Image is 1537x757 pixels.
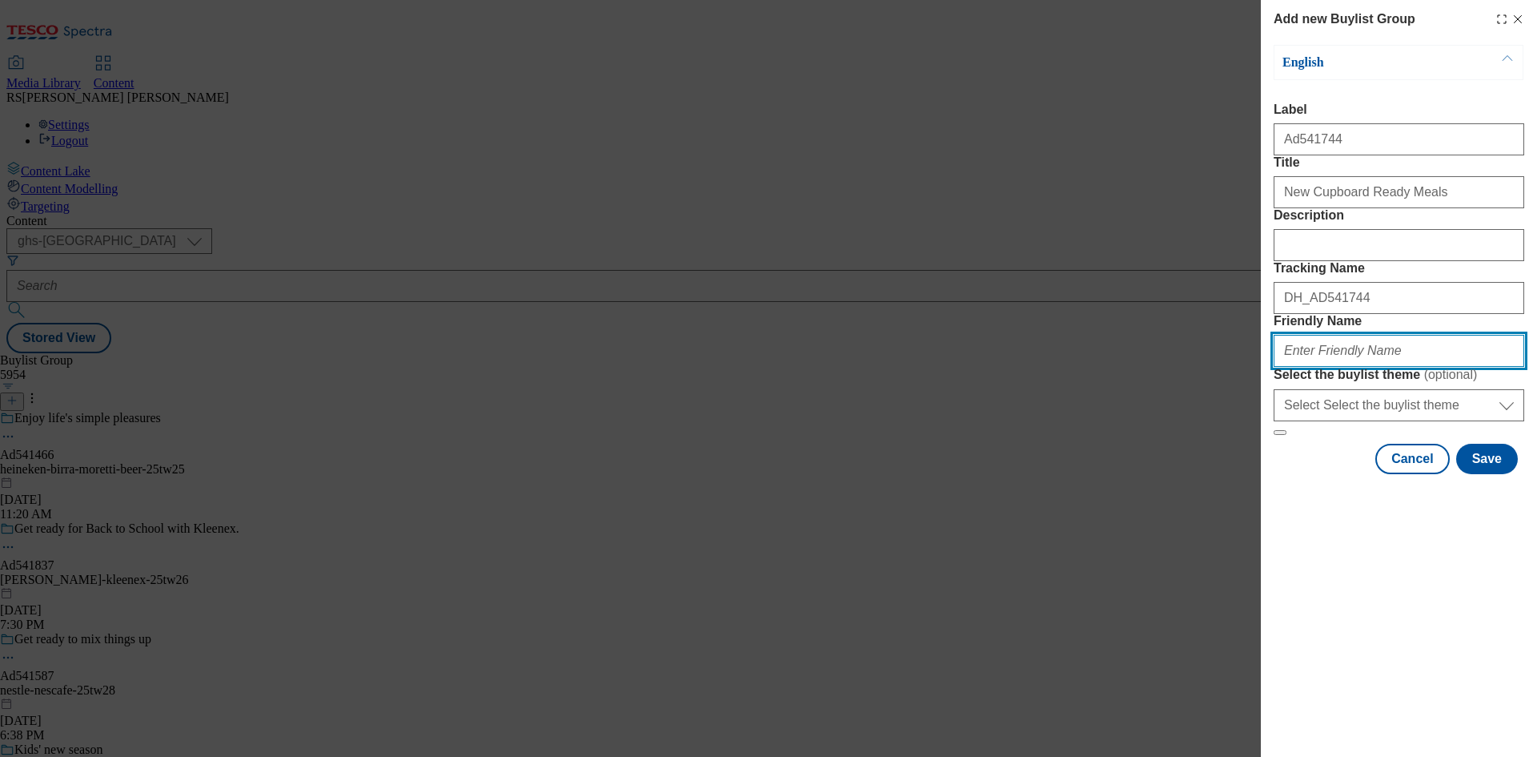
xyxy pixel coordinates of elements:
p: English [1282,54,1451,70]
label: Description [1274,208,1524,223]
input: Enter Friendly Name [1274,335,1524,367]
h4: Add new Buylist Group [1274,10,1415,29]
label: Friendly Name [1274,314,1524,328]
input: Enter Description [1274,229,1524,261]
span: ( optional ) [1424,368,1478,381]
label: Label [1274,103,1524,117]
input: Enter Tracking Name [1274,282,1524,314]
button: Save [1456,444,1518,474]
label: Tracking Name [1274,261,1524,276]
label: Select the buylist theme [1274,367,1524,383]
button: Cancel [1375,444,1449,474]
label: Title [1274,155,1524,170]
input: Enter Title [1274,176,1524,208]
input: Enter Label [1274,123,1524,155]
